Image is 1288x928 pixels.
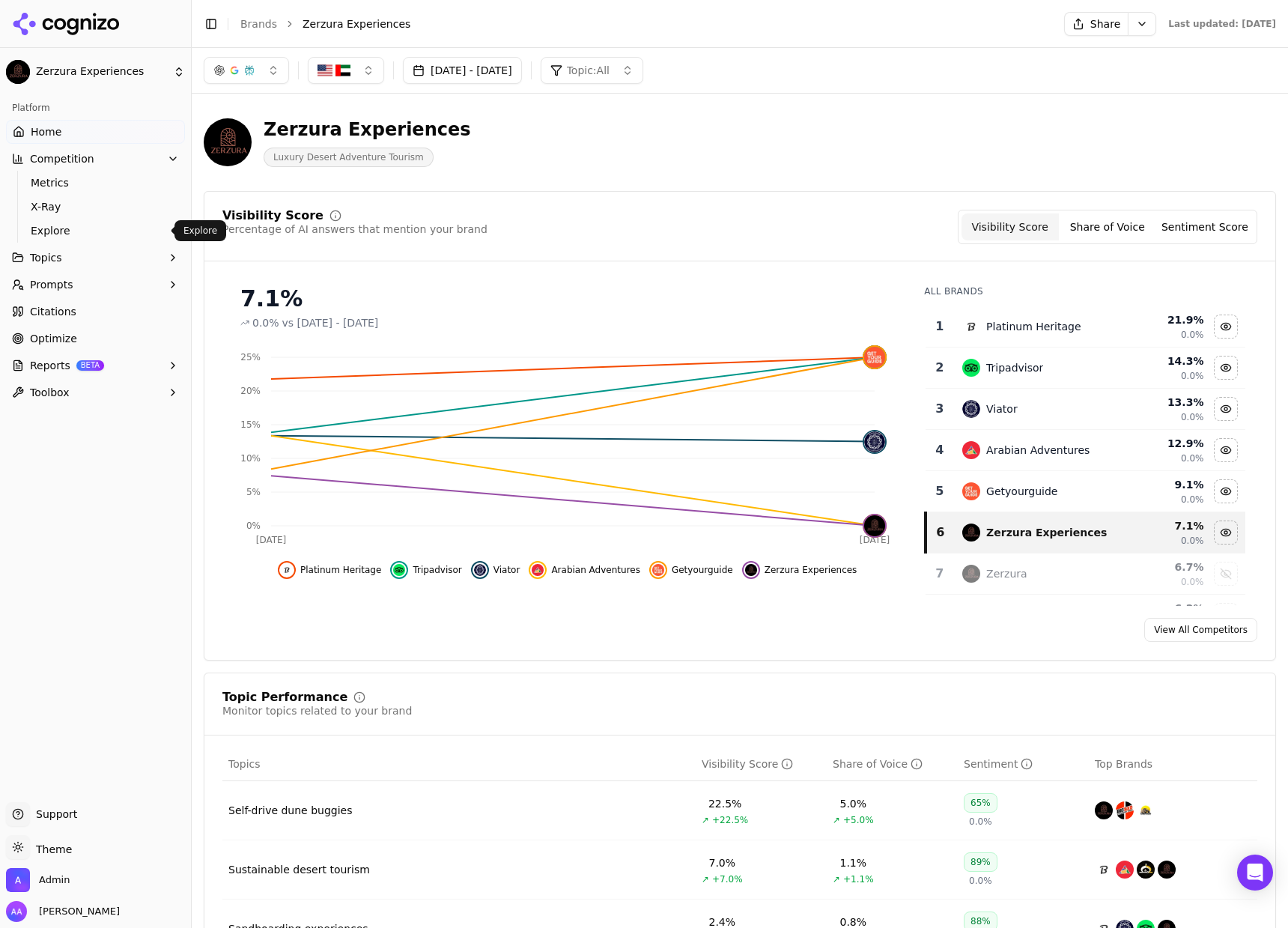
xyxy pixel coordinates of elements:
[25,220,167,241] a: Explore
[843,814,874,826] span: +5.0%
[1122,601,1204,616] div: 6.2 %
[252,315,279,330] span: 0.0%
[264,118,471,142] div: Zerzura Experiences
[1122,559,1204,574] div: 6.7 %
[1137,861,1155,879] img: al maha
[30,151,94,166] span: Competition
[228,756,261,771] span: Topics
[962,482,980,500] img: getyourguide
[962,318,980,336] img: platinum heritage
[962,359,980,377] img: tripadvisor
[702,814,709,826] span: ↗
[932,318,947,336] div: 1
[742,561,857,579] button: Hide zerzura experiences data
[281,564,293,576] img: platinum heritage
[1122,518,1204,533] div: 7.1 %
[926,306,1245,348] tr: 1platinum heritagePlatinum Heritage21.9%0.0%Hide platinum heritage data
[1181,411,1204,423] span: 0.0%
[1089,747,1257,781] th: Top Brands
[6,273,185,297] button: Prompts
[986,525,1107,540] div: Zerzura Experiences
[712,814,748,826] span: +22.5%
[860,535,890,545] tspan: [DATE]
[1144,618,1257,642] a: View All Competitors
[6,60,30,84] img: Zerzura Experiences
[864,347,885,368] img: getyourguide
[390,561,461,579] button: Hide tripadvisor data
[1214,521,1238,545] button: Hide zerzura experiences data
[25,172,167,193] a: Metrics
[228,803,353,818] a: Self-drive dune buggies
[30,843,72,855] span: Theme
[335,63,350,78] img: United Arab Emirates
[25,196,167,217] a: X-Ray
[926,595,1245,636] tr: 6.2%Show big red adventure tours data
[986,484,1057,499] div: Getyourguide
[1095,801,1113,819] img: zerzura experiences
[240,352,261,363] tspan: 25%
[649,561,733,579] button: Hide getyourguide data
[222,691,347,703] div: Topic Performance
[696,747,827,781] th: visibilityScore
[222,747,696,781] th: Topics
[264,148,434,167] span: Luxury Desert Adventure Tourism
[222,703,412,718] div: Monitor topics related to your brand
[962,441,980,459] img: arabian adventures
[712,873,743,885] span: +7.0%
[6,147,185,171] button: Competition
[30,250,62,265] span: Topics
[6,120,185,144] a: Home
[6,354,185,377] button: ReportsBETA
[240,18,277,30] a: Brands
[962,213,1059,240] button: Visibility Score
[567,63,610,78] span: Topic: All
[33,905,120,918] span: [PERSON_NAME]
[228,862,370,877] div: Sustainable desert tourism
[1137,801,1155,819] img: dune buggy dubai
[926,512,1245,554] tr: 6zerzura experiencesZerzura Experiences7.1%0.0%Hide zerzura experiences data
[246,521,261,531] tspan: 0%
[6,868,70,892] button: Open organization switcher
[932,359,947,377] div: 2
[1064,12,1128,36] button: Share
[933,524,947,542] div: 6
[1156,213,1254,240] button: Sentiment Score
[1122,312,1204,327] div: 21.9 %
[246,487,261,497] tspan: 5%
[986,443,1090,458] div: Arabian Adventures
[924,285,1245,297] div: All Brands
[702,756,793,771] div: Visibility Score
[827,747,958,781] th: shareOfVoice
[1158,861,1176,879] img: zerzura experiences
[864,515,885,536] img: zerzura experiences
[393,564,405,576] img: tripadvisor
[1181,370,1204,382] span: 0.0%
[986,360,1043,375] div: Tripadvisor
[300,564,381,576] span: Platinum Heritage
[6,327,185,351] a: Optimize
[30,385,70,400] span: Toolbox
[183,225,217,237] p: Explore
[6,380,185,404] button: Toolbox
[702,873,709,885] span: ↗
[986,566,1027,581] div: Zerzura
[1214,603,1238,627] button: Show big red adventure tours data
[864,431,885,452] img: viator
[672,564,733,576] span: Getyourguide
[926,554,1245,595] tr: 7zerzuraZerzura6.7%0.0%Show zerzura data
[532,564,544,576] img: arabian adventures
[1095,756,1152,771] span: Top Brands
[240,386,261,396] tspan: 20%
[964,756,1033,771] div: Sentiment
[474,564,486,576] img: viator
[833,756,923,771] div: Share of Voice
[833,873,840,885] span: ↗
[843,873,874,885] span: +1.1%
[6,246,185,270] button: Topics
[1214,479,1238,503] button: Hide getyourguide data
[1181,329,1204,341] span: 0.0%
[31,175,161,190] span: Metrics
[1122,436,1204,451] div: 12.9 %
[240,16,1034,31] nav: breadcrumb
[240,419,261,430] tspan: 15%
